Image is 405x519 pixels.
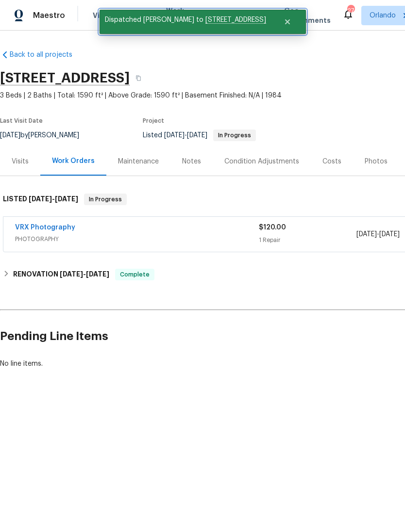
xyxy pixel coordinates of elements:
button: Close [271,12,304,32]
div: Photos [365,157,388,166]
span: Visits [93,11,113,20]
span: Work Orders [166,6,191,25]
span: PHOTOGRAPHY [15,234,259,244]
span: [DATE] [187,132,207,139]
div: Maintenance [118,157,159,166]
h6: LISTED [3,194,78,205]
span: Orlando [370,11,396,20]
div: Notes [182,157,201,166]
span: Dispatched [PERSON_NAME] to [100,10,271,30]
span: [DATE] [60,271,83,277]
div: Work Orders [52,156,95,166]
h6: RENOVATION [13,269,109,280]
span: $120.00 [259,224,286,231]
span: Geo Assignments [284,6,331,25]
span: - [29,195,78,202]
span: In Progress [214,132,255,138]
div: Condition Adjustments [224,157,299,166]
span: [DATE] [164,132,185,139]
span: [DATE] [55,195,78,202]
span: [DATE] [379,231,400,238]
span: - [60,271,109,277]
span: Listed [143,132,256,139]
span: Complete [116,270,153,279]
span: Maestro [33,11,65,20]
button: Copy Address [130,69,147,87]
span: [DATE] [86,271,109,277]
span: [DATE] [29,195,52,202]
span: [DATE] [356,231,377,238]
div: Visits [12,157,29,166]
span: - [356,229,400,239]
div: 27 [347,6,354,16]
div: Costs [322,157,341,166]
span: In Progress [85,195,126,204]
span: - [164,132,207,139]
div: 1 Repair [259,235,356,245]
a: VRX Photography [15,224,75,231]
span: Project [143,118,164,124]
